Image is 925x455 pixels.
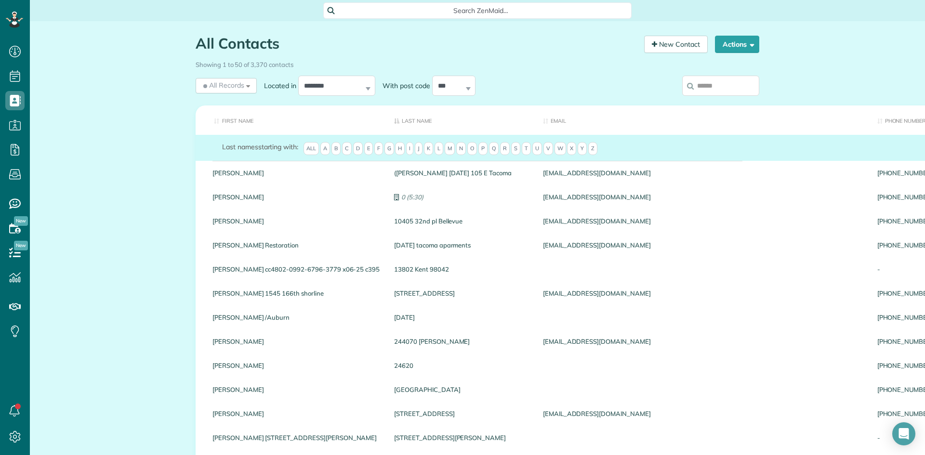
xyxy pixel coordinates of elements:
[456,142,466,156] span: N
[394,242,529,248] a: [DATE] tacoma aparments
[536,281,870,305] div: [EMAIL_ADDRESS][DOMAIN_NAME]
[567,142,576,156] span: X
[415,142,423,156] span: J
[257,81,298,91] label: Located in
[424,142,433,156] span: K
[201,80,244,90] span: All Records
[222,143,258,151] span: Last names
[500,142,510,156] span: R
[394,290,529,297] a: [STREET_ADDRESS]
[212,434,380,441] a: [PERSON_NAME] [STREET_ADDRESS][PERSON_NAME]
[320,142,330,156] span: A
[489,142,499,156] span: Q
[394,218,529,224] a: 10405 32nd pl Bellevue
[342,142,352,156] span: C
[892,422,915,445] div: Open Intercom Messenger
[532,142,542,156] span: U
[212,218,380,224] a: [PERSON_NAME]
[212,410,380,417] a: [PERSON_NAME]
[536,209,870,233] div: [EMAIL_ADDRESS][DOMAIN_NAME]
[394,169,529,176] a: ([PERSON_NAME] [DATE] 105 E Tacoma
[588,142,597,156] span: Z
[394,434,529,441] a: [STREET_ADDRESS][PERSON_NAME]
[406,142,413,156] span: I
[394,314,529,321] a: [DATE]
[536,402,870,426] div: [EMAIL_ADDRESS][DOMAIN_NAME]
[522,142,531,156] span: T
[212,314,380,321] a: [PERSON_NAME] /Auburn
[543,142,553,156] span: V
[222,142,298,152] label: starting with:
[212,266,380,273] a: [PERSON_NAME] cc4802-0992-6796-3779 x06-25 c395
[375,81,432,91] label: With post code
[536,185,870,209] div: [EMAIL_ADDRESS][DOMAIN_NAME]
[394,362,529,369] a: 24620
[212,169,380,176] a: [PERSON_NAME]
[435,142,443,156] span: L
[387,105,536,135] th: Last Name: activate to sort column descending
[14,241,28,250] span: New
[304,142,319,156] span: All
[14,216,28,226] span: New
[196,105,387,135] th: First Name: activate to sort column ascending
[364,142,373,156] span: E
[478,142,488,156] span: P
[212,194,380,200] a: [PERSON_NAME]
[212,290,380,297] a: [PERSON_NAME] 1545 166th shorline
[196,36,637,52] h1: All Contacts
[536,161,870,185] div: [EMAIL_ADDRESS][DOMAIN_NAME]
[715,36,759,53] button: Actions
[394,410,529,417] a: [STREET_ADDRESS]
[331,142,341,156] span: B
[394,266,529,273] a: 13802 Kent 98042
[394,194,529,200] a: 0 (5:30)
[511,142,520,156] span: S
[394,386,529,393] a: [GEOGRAPHIC_DATA]
[536,329,870,353] div: [EMAIL_ADDRESS][DOMAIN_NAME]
[555,142,566,156] span: W
[374,142,383,156] span: F
[445,142,455,156] span: M
[644,36,708,53] a: New Contact
[394,338,529,345] a: 244070 [PERSON_NAME]
[536,105,870,135] th: Email: activate to sort column ascending
[212,386,380,393] a: [PERSON_NAME]
[196,56,759,69] div: Showing 1 to 50 of 3,370 contacts
[384,142,394,156] span: G
[467,142,477,156] span: O
[395,142,405,156] span: H
[401,193,423,201] em: 0 (5:30)
[212,362,380,369] a: [PERSON_NAME]
[212,338,380,345] a: [PERSON_NAME]
[212,242,380,248] a: [PERSON_NAME] Restoration
[536,233,870,257] div: [EMAIL_ADDRESS][DOMAIN_NAME]
[578,142,587,156] span: Y
[353,142,363,156] span: D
